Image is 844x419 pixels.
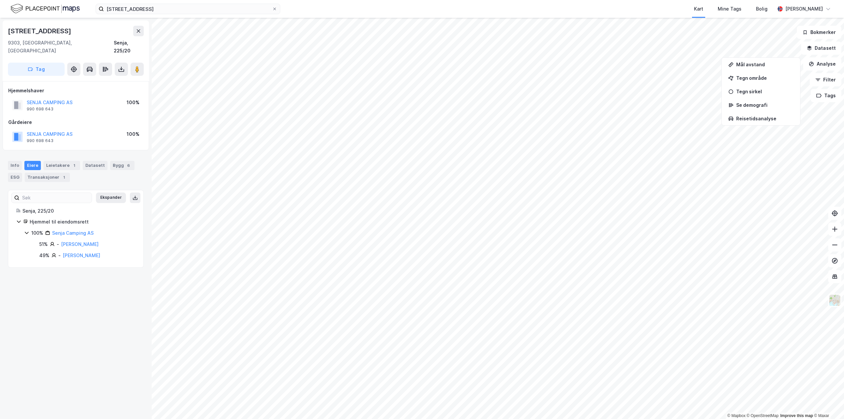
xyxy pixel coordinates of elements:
button: Analyse [803,57,841,71]
div: 990 698 643 [27,106,53,112]
div: Datasett [83,161,107,170]
div: 100% [127,130,139,138]
div: Bygg [110,161,135,170]
div: - [58,252,61,259]
div: Hjemmelshaver [8,87,143,95]
div: Kontrollprogram for chat [811,387,844,419]
a: [PERSON_NAME] [61,241,99,247]
div: [PERSON_NAME] [785,5,823,13]
a: Improve this map [780,413,813,418]
iframe: Chat Widget [811,387,844,419]
img: Z [829,294,841,307]
a: Mapbox [727,413,745,418]
div: Senja, 225/20 [114,39,144,55]
div: Senja, 225/20 [22,207,136,215]
div: Gårdeiere [8,118,143,126]
div: Leietakere [44,161,80,170]
div: 1 [61,174,67,181]
div: Reisetidsanalyse [736,116,794,121]
div: Info [8,161,22,170]
input: Søk [19,193,92,203]
div: Kart [694,5,703,13]
div: 1 [71,162,77,169]
div: Hjemmel til eiendomsrett [30,218,136,226]
div: Transaksjoner [25,173,70,182]
div: 100% [31,229,43,237]
div: Eiere [24,161,41,170]
button: Filter [810,73,841,86]
button: Ekspander [96,193,126,203]
div: [STREET_ADDRESS] [8,26,73,36]
button: Bokmerker [797,26,841,39]
a: Senja Camping AS [52,230,94,236]
div: ESG [8,173,22,182]
input: Søk på adresse, matrikkel, gårdeiere, leietakere eller personer [104,4,272,14]
div: 100% [127,99,139,106]
div: 51% [39,240,48,248]
div: Tegn sirkel [736,89,794,94]
div: 990 698 643 [27,138,53,143]
div: - [57,240,59,248]
button: Tag [8,63,65,76]
button: Datasett [801,42,841,55]
a: [PERSON_NAME] [63,253,100,258]
button: Tags [811,89,841,102]
div: Mine Tags [718,5,741,13]
div: 9303, [GEOGRAPHIC_DATA], [GEOGRAPHIC_DATA] [8,39,114,55]
div: Bolig [756,5,768,13]
div: Se demografi [736,102,794,108]
div: 6 [125,162,132,169]
div: Mål avstand [736,62,794,67]
img: logo.f888ab2527a4732fd821a326f86c7f29.svg [11,3,80,15]
div: 49% [39,252,49,259]
div: Tegn område [736,75,794,81]
a: OpenStreetMap [747,413,779,418]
